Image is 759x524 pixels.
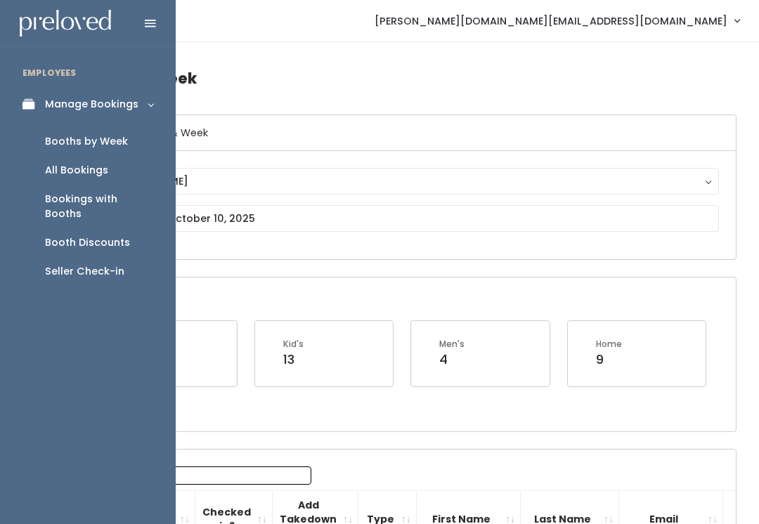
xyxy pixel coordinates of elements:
[283,338,304,351] div: Kid's
[132,466,311,485] input: Search:
[596,351,622,369] div: 9
[375,13,727,29] span: [PERSON_NAME][DOMAIN_NAME][EMAIL_ADDRESS][DOMAIN_NAME]
[361,6,753,36] a: [PERSON_NAME][DOMAIN_NAME][EMAIL_ADDRESS][DOMAIN_NAME]
[45,97,138,112] div: Manage Bookings
[72,59,737,98] h4: Booths by Week
[45,192,153,221] div: Bookings with Booths
[45,134,128,149] div: Booths by Week
[439,338,465,351] div: Men's
[81,466,311,485] label: Search:
[596,338,622,351] div: Home
[89,205,719,232] input: October 4 - October 10, 2025
[103,173,706,189] div: [PERSON_NAME]
[45,163,108,178] div: All Bookings
[72,115,736,151] h6: Select Location & Week
[439,351,465,369] div: 4
[283,351,304,369] div: 13
[89,168,719,195] button: [PERSON_NAME]
[45,264,124,279] div: Seller Check-in
[45,235,130,250] div: Booth Discounts
[20,10,111,37] img: preloved logo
